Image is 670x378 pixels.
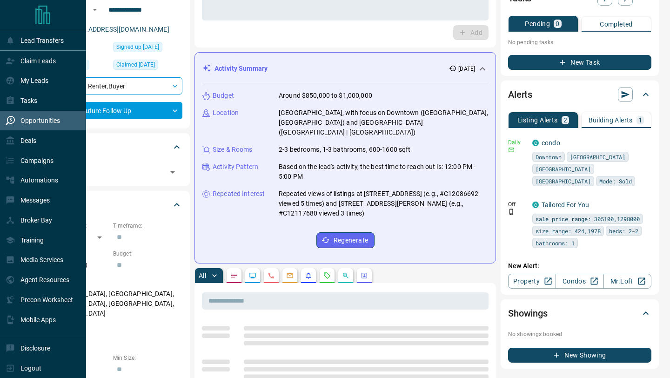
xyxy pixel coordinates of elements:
[39,136,182,158] div: Tags
[508,138,527,147] p: Daily
[39,278,182,286] p: Areas Searched:
[556,274,603,289] a: Condos
[556,20,559,27] p: 0
[279,108,488,137] p: [GEOGRAPHIC_DATA], with focus on Downtown ([GEOGRAPHIC_DATA], [GEOGRAPHIC_DATA]) and [GEOGRAPHIC_...
[638,117,642,123] p: 1
[508,209,515,215] svg: Push Notification Only
[536,176,591,186] span: [GEOGRAPHIC_DATA]
[64,26,169,33] a: [EMAIL_ADDRESS][DOMAIN_NAME]
[279,162,488,182] p: Based on the lead's activity, the best time to reach out is: 12:00 PM - 5:00 PM
[39,326,182,334] p: Motivation:
[213,189,265,199] p: Repeated Interest
[536,238,575,248] span: bathrooms: 1
[316,232,375,248] button: Regenerate
[342,272,349,279] svg: Opportunities
[532,202,539,208] div: condos.ca
[113,222,182,230] p: Timeframe:
[279,145,411,155] p: 2-3 bedrooms, 1-3 bathrooms, 600-1600 sqft
[508,306,548,321] h2: Showings
[199,272,206,279] p: All
[39,102,182,119] div: Future Follow Up
[166,166,179,179] button: Open
[39,194,182,216] div: Criteria
[305,272,312,279] svg: Listing Alerts
[570,152,625,162] span: [GEOGRAPHIC_DATA]
[508,330,651,338] p: No showings booked
[89,4,100,15] button: Open
[609,226,638,236] span: beds: 2-2
[508,55,651,70] button: New Task
[508,35,651,49] p: No pending tasks
[589,117,633,123] p: Building Alerts
[508,147,515,153] svg: Email
[542,139,560,147] a: condo
[458,65,475,73] p: [DATE]
[525,20,550,27] p: Pending
[536,226,601,236] span: size range: 424,1978
[202,60,488,77] div: Activity Summary[DATE]
[508,274,556,289] a: Property
[113,42,182,55] div: Mon Dec 21 2020
[213,91,234,101] p: Budget
[508,200,527,209] p: Off
[536,152,562,162] span: Downtown
[508,302,651,324] div: Showings
[536,164,591,174] span: [GEOGRAPHIC_DATA]
[113,354,182,362] p: Min Size:
[213,145,253,155] p: Size & Rooms
[213,108,239,118] p: Location
[532,140,539,146] div: condos.ca
[39,286,182,321] p: [GEOGRAPHIC_DATA], [GEOGRAPHIC_DATA], [GEOGRAPHIC_DATA], [GEOGRAPHIC_DATA], [GEOGRAPHIC_DATA]
[599,176,632,186] span: Mode: Sold
[116,60,155,69] span: Claimed [DATE]
[508,261,651,271] p: New Alert:
[361,272,368,279] svg: Agent Actions
[213,162,258,172] p: Activity Pattern
[268,272,275,279] svg: Calls
[508,348,651,363] button: New Showing
[563,117,567,123] p: 2
[116,42,159,52] span: Signed up [DATE]
[230,272,238,279] svg: Notes
[603,274,651,289] a: Mr.Loft
[600,21,633,27] p: Completed
[286,272,294,279] svg: Emails
[508,87,532,102] h2: Alerts
[113,60,182,73] div: Sun Feb 21 2021
[39,77,182,94] div: Renter , Buyer
[323,272,331,279] svg: Requests
[517,117,558,123] p: Listing Alerts
[214,64,268,74] p: Activity Summary
[279,91,372,101] p: Around $850,000 to $1,000,000
[542,201,589,209] a: Tailored For You
[279,189,488,218] p: Repeated views of listings at [STREET_ADDRESS] (e.g., #C12086692 viewed 5 times) and [STREET_ADDR...
[508,83,651,106] div: Alerts
[249,272,256,279] svg: Lead Browsing Activity
[536,214,640,223] span: sale price range: 305100,1298000
[113,250,182,258] p: Budget:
